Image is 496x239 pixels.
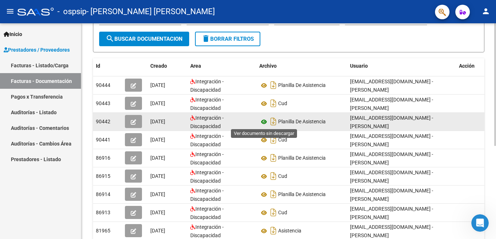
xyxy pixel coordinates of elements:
button: Open calendar [260,17,268,24]
datatable-header-cell: Acción [456,58,492,74]
i: Descargar documento [269,207,278,218]
span: Creado [150,63,167,69]
i: Descargar documento [269,170,278,182]
span: Cud [278,210,287,216]
span: Integración - Discapacidad [190,133,224,147]
iframe: Intercom live chat [471,214,489,232]
mat-icon: delete [202,34,210,43]
span: Cud [278,137,287,143]
span: [DATE] [150,191,165,197]
datatable-header-cell: Creado [147,58,187,74]
span: Area [190,63,201,69]
mat-icon: person [481,7,490,16]
span: 86913 [96,210,110,215]
span: Usuario [350,63,368,69]
span: Cud [278,174,287,179]
span: - [PERSON_NAME] [PERSON_NAME] [86,4,215,20]
span: [EMAIL_ADDRESS][DOMAIN_NAME] - [PERSON_NAME] [350,133,433,147]
span: 90444 [96,82,110,88]
mat-icon: menu [6,7,15,16]
span: - ospsip [57,4,86,20]
span: [DATE] [150,82,165,88]
i: Descargar documento [269,188,278,200]
span: [DATE] [150,100,165,106]
span: Planilla De Asistencia [278,83,326,88]
datatable-header-cell: Archivo [256,58,347,74]
span: [DATE] [150,210,165,215]
span: 90442 [96,119,110,124]
span: [EMAIL_ADDRESS][DOMAIN_NAME] - [PERSON_NAME] [350,224,433,238]
mat-icon: search [106,34,114,43]
span: Acción [459,63,475,69]
span: 81965 [96,228,110,234]
span: 86914 [96,191,110,197]
span: Integración - Discapacidad [190,206,224,220]
i: Descargar documento [269,97,278,109]
span: 86916 [96,155,110,161]
span: [EMAIL_ADDRESS][DOMAIN_NAME] - [PERSON_NAME] [350,151,433,166]
span: Integración - Discapacidad [190,115,224,129]
span: [EMAIL_ADDRESS][DOMAIN_NAME] - [PERSON_NAME] [350,79,433,93]
span: Integración - Discapacidad [190,79,224,93]
i: Descargar documento [269,134,278,146]
span: [DATE] [150,155,165,161]
i: Descargar documento [269,116,278,127]
span: Cud [278,101,287,107]
datatable-header-cell: Usuario [347,58,456,74]
span: 90441 [96,137,110,143]
span: 86915 [96,173,110,179]
button: Borrar Filtros [195,32,260,46]
button: Buscar Documentacion [99,32,189,46]
span: Inicio [4,30,22,38]
span: Integración - Discapacidad [190,170,224,184]
span: Planilla De Asistencia [278,155,326,161]
span: Buscar Documentacion [106,36,183,42]
span: [DATE] [150,119,165,124]
datatable-header-cell: Area [187,58,256,74]
span: [DATE] [150,228,165,234]
span: [EMAIL_ADDRESS][DOMAIN_NAME] - [PERSON_NAME] [350,97,433,111]
i: Descargar documento [269,152,278,164]
span: Planilla De Asistencia [278,119,326,125]
span: Integración - Discapacidad [190,97,224,111]
span: Planilla De Asistencia [278,192,326,198]
span: Prestadores / Proveedores [4,46,70,54]
span: Asistencia [278,228,301,234]
span: [EMAIL_ADDRESS][DOMAIN_NAME] - [PERSON_NAME] [350,188,433,202]
span: Integración - Discapacidad [190,188,224,202]
span: [EMAIL_ADDRESS][DOMAIN_NAME] - [PERSON_NAME] [350,206,433,220]
span: Integración - Discapacidad [190,151,224,166]
i: Descargar documento [269,225,278,236]
span: Id [96,63,100,69]
span: Integración - Discapacidad [190,224,224,238]
i: Descargar documento [269,79,278,91]
span: [EMAIL_ADDRESS][DOMAIN_NAME] - [PERSON_NAME] [350,170,433,184]
span: Borrar Filtros [202,36,254,42]
span: [EMAIL_ADDRESS][DOMAIN_NAME] - [PERSON_NAME] [350,115,433,129]
span: [DATE] [150,173,165,179]
span: [DATE] [150,137,165,143]
span: Archivo [259,63,277,69]
span: 90443 [96,100,110,106]
datatable-header-cell: Id [93,58,122,74]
